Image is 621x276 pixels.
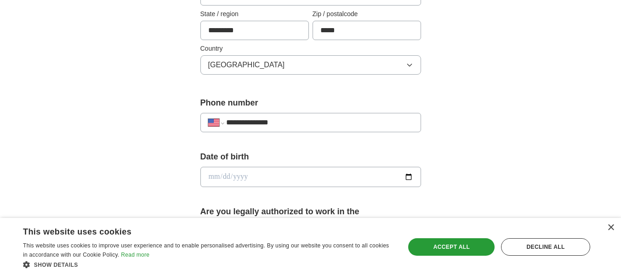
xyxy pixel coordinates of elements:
[200,44,421,53] label: Country
[200,9,309,19] label: State / region
[313,9,421,19] label: Zip / postalcode
[23,260,394,269] div: Show details
[200,151,421,163] label: Date of birth
[607,224,614,231] div: Close
[408,238,495,256] div: Accept all
[23,223,371,237] div: This website uses cookies
[208,59,285,70] span: [GEOGRAPHIC_DATA]
[23,242,389,258] span: This website uses cookies to improve user experience and to enable personalised advertising. By u...
[121,252,149,258] a: Read more, opens a new window
[34,262,78,268] span: Show details
[200,55,421,75] button: [GEOGRAPHIC_DATA]
[501,238,590,256] div: Decline all
[200,206,421,230] label: Are you legally authorized to work in the [GEOGRAPHIC_DATA]?
[200,97,421,109] label: Phone number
